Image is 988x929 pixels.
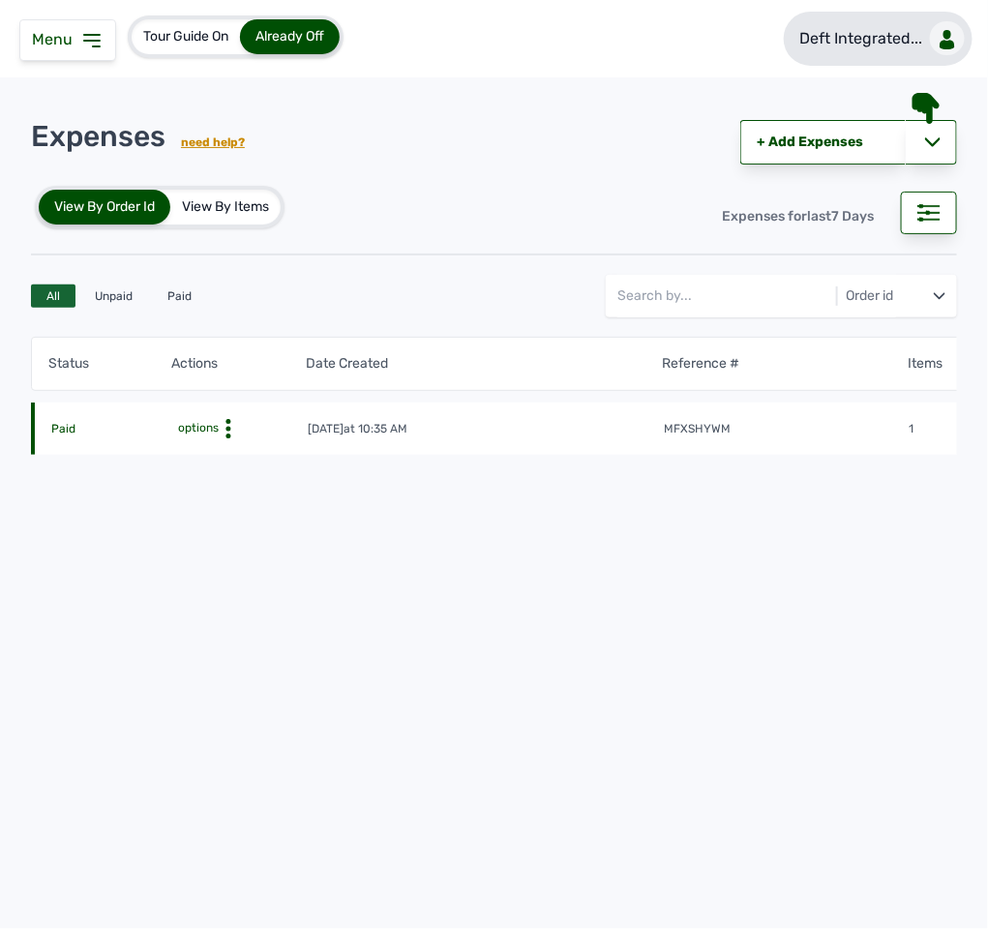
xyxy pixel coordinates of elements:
[174,420,219,435] span: options
[255,28,324,45] span: Already Off
[661,353,907,375] th: Reference #
[170,190,281,225] div: View By Items
[784,12,973,66] a: Deft Integrated...
[143,28,228,45] span: Tour Guide On
[181,135,245,149] a: need help?
[807,208,831,225] span: last
[47,353,170,375] th: Status
[39,190,170,225] div: View By Order Id
[740,120,906,165] a: + Add Expenses
[79,285,148,308] div: Unpaid
[344,422,407,435] span: at 10:35 AM
[50,420,173,439] td: Paid
[617,275,896,317] input: Search by...
[32,30,104,48] a: Menu
[799,27,922,50] p: Deft Integrated...
[152,285,207,308] div: Paid
[170,353,293,375] th: Actions
[31,119,245,154] div: Expenses
[308,421,407,436] div: [DATE]
[663,420,908,439] td: mfxshywm
[31,285,75,308] div: All
[706,195,889,238] div: Expenses for 7 Days
[305,353,662,375] th: Date Created
[842,286,897,306] div: Order id
[32,30,80,48] span: Menu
